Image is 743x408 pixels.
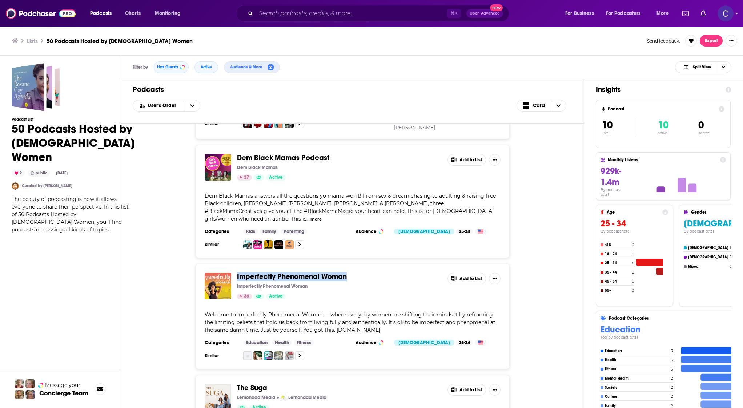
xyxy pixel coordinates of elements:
[671,394,673,399] h4: 2
[264,351,273,360] img: Beyond Hope Project with Jason Tharp
[447,154,486,166] button: Add to List
[237,165,278,170] p: Dem Black Mamas
[268,64,274,70] span: 2
[133,103,185,108] button: open menu
[306,215,310,222] span: ...
[310,216,322,222] button: more
[20,12,36,17] div: v 4.0.25
[20,42,25,48] img: tab_domain_overview_orange.svg
[243,229,258,234] a: Kids
[698,131,710,135] p: Inactive
[237,154,329,162] a: Dem Black Mamas Podcast
[12,117,135,122] h3: Podcast List
[688,255,728,259] h4: [DEMOGRAPHIC_DATA]
[205,121,237,126] h3: Similar
[194,61,218,73] button: Active
[601,229,668,234] h4: By podcast total
[605,279,630,284] h4: 45 - 54
[237,272,347,281] span: Imperfectly Phenomenal Woman
[253,240,262,249] a: Experiencing Motherhood: Single & Black
[237,383,267,392] span: The Suga
[253,351,262,360] a: Online Business By Design
[466,9,503,18] button: Open AdvancedNew
[6,7,76,20] a: Podchaser - Follow, Share and Rate Podcasts
[356,340,388,346] h3: Audience
[605,358,669,362] h4: Health
[658,131,668,135] p: Active
[489,384,501,396] button: Show More Button
[718,5,734,21] span: Logged in as publicityxxtina
[394,340,454,346] div: [DEMOGRAPHIC_DATA]
[718,5,734,21] button: Show profile menu
[269,174,283,181] span: Active
[274,119,283,128] a: Laughs Per Minute
[730,264,732,269] h4: 0
[237,384,267,392] a: The Suga
[155,8,181,19] span: Monitoring
[264,119,273,128] img: My Opening Line
[205,193,496,222] span: Dem Black Mamas answers all the questions yo mama won't! From sex & dream chasing to adulting & r...
[19,19,80,25] div: Domain: [DOMAIN_NAME]
[606,8,641,19] span: For Podcasters
[243,351,252,360] img: Lunar Living
[243,5,516,22] div: Search podcasts, credits, & more...
[605,376,669,381] h4: Mental Health
[133,65,148,70] h3: Filter by
[205,154,231,181] img: Dem Black Mamas Podcast
[205,273,231,299] a: Imperfectly Phenomenal Woman
[726,35,737,47] button: Show More Button
[12,12,17,17] img: logo_orange.svg
[205,242,237,247] h3: Similar
[605,252,630,256] h4: 18 - 24
[560,8,603,19] button: open menu
[602,119,613,131] span: 10
[688,264,728,269] h4: Mixed
[693,65,711,69] span: Split View
[294,340,314,346] a: Fitness
[25,390,35,399] img: Barbara Profile
[157,65,178,69] span: Has Guests
[656,8,669,19] span: More
[285,240,294,249] a: Black Gurl Institute Podcast
[274,351,283,360] a: Fill Your Cups
[675,61,731,73] h2: Choose View
[12,196,129,233] span: The beauty of podcasting is how it allows everyone to share their perspective. In this list of 50...
[22,183,72,188] a: Curated by [PERSON_NAME]
[601,187,630,197] h4: By podcast total
[651,8,678,19] button: open menu
[260,229,279,234] a: Family
[133,85,572,94] h1: Podcasts
[264,240,273,249] img: Black Millennial Marriage
[243,119,252,128] a: The Comic's Comic Presents Last Things First
[28,170,50,177] div: public
[456,340,473,346] div: 25-34
[244,174,249,181] span: 37
[205,340,237,346] h3: Categories
[671,385,673,390] h4: 2
[671,358,673,363] h4: 3
[285,351,294,360] a: GET UNHOOKED PODCAST
[605,367,669,371] h4: Fitness
[596,85,720,94] h1: Insights
[394,229,454,234] div: [DEMOGRAPHIC_DATA]
[237,153,329,162] span: Dem Black Mamas Podcast
[356,229,388,234] h3: Audience
[671,367,673,372] h4: 3
[253,119,262,128] img: Reza Rifts
[489,273,501,284] button: Show More Button
[601,8,651,19] button: open menu
[645,38,682,44] button: Send feedback.
[85,8,121,19] button: open menu
[605,288,630,293] h4: 55+
[698,119,704,131] span: 0
[148,103,179,108] span: User's Order
[700,35,723,47] button: Export
[80,43,123,48] div: Keywords by Traffic
[90,8,112,19] span: Podcasts
[230,65,265,69] span: Audience & More
[601,218,668,229] h3: 25 - 34
[447,273,486,284] button: Add to List
[201,65,212,69] span: Active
